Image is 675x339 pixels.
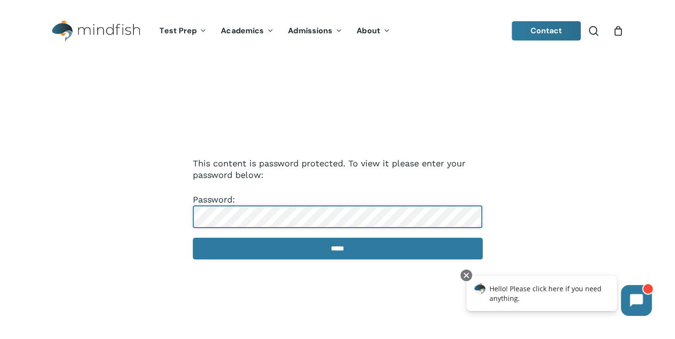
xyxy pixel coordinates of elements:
[456,268,661,325] iframe: Chatbot
[221,26,264,36] span: Academics
[159,26,197,36] span: Test Prep
[349,27,397,35] a: About
[531,26,562,36] span: Contact
[193,194,483,221] label: Password:
[288,26,332,36] span: Admissions
[613,26,623,36] a: Cart
[152,27,214,35] a: Test Prep
[281,27,349,35] a: Admissions
[357,26,380,36] span: About
[193,205,483,228] input: Password:
[193,158,483,194] p: This content is password protected. To view it please enter your password below:
[39,13,636,49] header: Main Menu
[152,13,397,49] nav: Main Menu
[214,27,281,35] a: Academics
[512,21,581,41] a: Contact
